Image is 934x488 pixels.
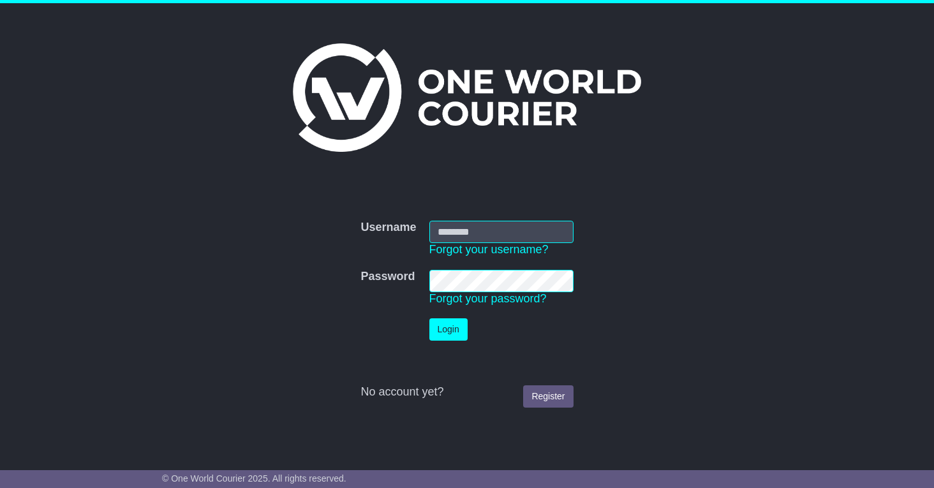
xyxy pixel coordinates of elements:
a: Register [523,385,573,408]
a: Forgot your username? [429,243,549,256]
label: Username [360,221,416,235]
span: © One World Courier 2025. All rights reserved. [162,473,346,484]
button: Login [429,318,468,341]
div: No account yet? [360,385,573,399]
a: Forgot your password? [429,292,547,305]
img: One World [293,43,641,152]
label: Password [360,270,415,284]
